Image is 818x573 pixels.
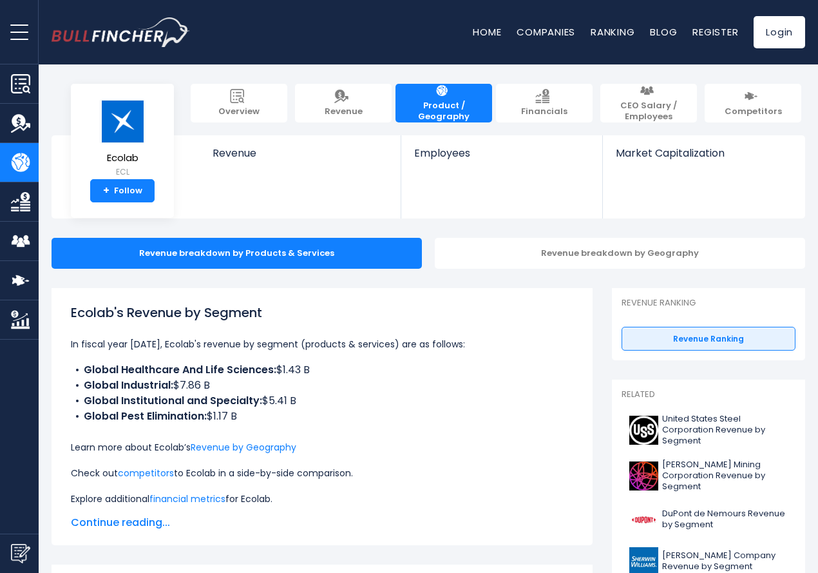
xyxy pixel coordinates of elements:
[100,153,145,164] span: Ecolab
[71,515,573,530] span: Continue reading...
[705,84,801,122] a: Competitors
[629,461,658,490] img: B logo
[84,378,173,393] b: Global Industrial:
[473,25,501,39] a: Home
[603,135,804,181] a: Market Capitalization
[71,303,573,322] h1: Ecolab's Revenue by Segment
[662,509,788,530] span: DuPont de Nemours Revenue by Segment
[71,362,573,378] li: $1.43 B
[622,456,795,496] a: [PERSON_NAME] Mining Corporation Revenue by Segment
[607,101,690,122] span: CEO Salary / Employees
[52,17,190,47] img: bullfincher logo
[650,25,677,39] a: Blog
[395,84,492,122] a: Product / Geography
[84,393,262,408] b: Global Institutional and Specialty:
[622,327,795,351] a: Revenue Ranking
[496,84,593,122] a: Financials
[191,84,287,122] a: Overview
[84,409,207,423] b: Global Pest Elimination:
[213,147,388,159] span: Revenue
[325,106,363,117] span: Revenue
[401,135,602,181] a: Employees
[100,166,145,178] small: ECL
[149,492,225,505] a: financial metrics
[622,502,795,538] a: DuPont de Nemours Revenue by Segment
[629,505,658,534] img: DD logo
[435,238,805,269] div: Revenue breakdown by Geography
[629,416,658,445] img: X logo
[71,378,573,393] li: $7.86 B
[103,185,109,197] strong: +
[52,17,190,47] a: Go to homepage
[118,467,174,480] a: competitors
[295,84,392,122] a: Revenue
[521,106,567,117] span: Financials
[414,147,589,159] span: Employees
[754,16,805,48] a: Login
[622,411,795,450] a: United States Steel Corporation Revenue by Segment
[71,336,573,352] p: In fiscal year [DATE], Ecolab's revenue by segment (products & services) are as follows:
[71,491,573,507] p: Explore additional for Ecolab.
[99,99,146,180] a: Ecolab ECL
[662,414,788,447] span: United States Steel Corporation Revenue by Segment
[90,179,155,202] a: +Follow
[622,389,795,400] p: Related
[725,106,782,117] span: Competitors
[622,298,795,309] p: Revenue Ranking
[517,25,575,39] a: Companies
[218,106,260,117] span: Overview
[662,550,788,572] span: [PERSON_NAME] Company Revenue by Segment
[591,25,634,39] a: Ranking
[71,440,573,455] p: Learn more about Ecolab’s
[616,147,791,159] span: Market Capitalization
[71,393,573,409] li: $5.41 B
[71,409,573,424] li: $1.17 B
[692,25,738,39] a: Register
[71,465,573,481] p: Check out to Ecolab in a side-by-side comparison.
[191,441,296,454] a: Revenue by Geography
[662,460,788,492] span: [PERSON_NAME] Mining Corporation Revenue by Segment
[84,362,276,377] b: Global Healthcare And Life Sciences:
[600,84,697,122] a: CEO Salary / Employees
[200,135,401,181] a: Revenue
[402,101,486,122] span: Product / Geography
[52,238,422,269] div: Revenue breakdown by Products & Services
